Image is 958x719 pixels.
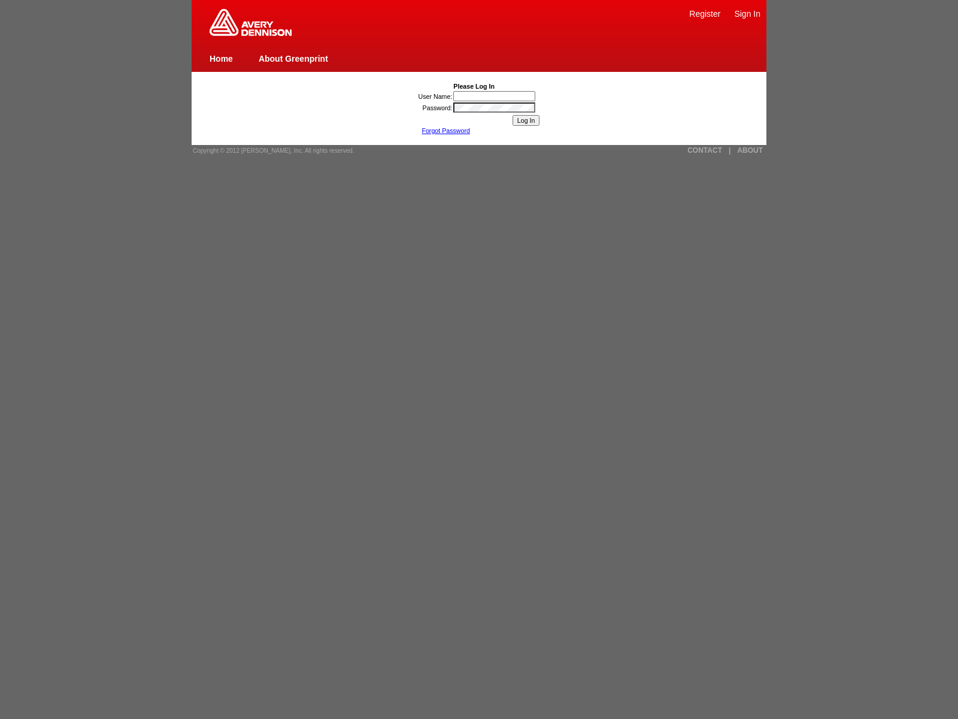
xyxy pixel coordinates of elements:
img: Home [210,9,292,36]
a: Sign In [734,9,760,19]
a: Greenprint [210,30,292,37]
input: Log In [513,115,540,126]
b: Please Log In [453,83,495,90]
a: ABOUT [737,146,763,155]
a: Register [689,9,720,19]
label: Password: [423,104,453,111]
span: Copyright © 2012 [PERSON_NAME], Inc. All rights reserved. [193,147,354,154]
a: CONTACT [687,146,722,155]
label: User Name: [419,93,453,100]
a: | [729,146,730,155]
a: Forgot Password [422,127,470,134]
a: About Greenprint [259,54,328,64]
a: Home [210,54,233,64]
